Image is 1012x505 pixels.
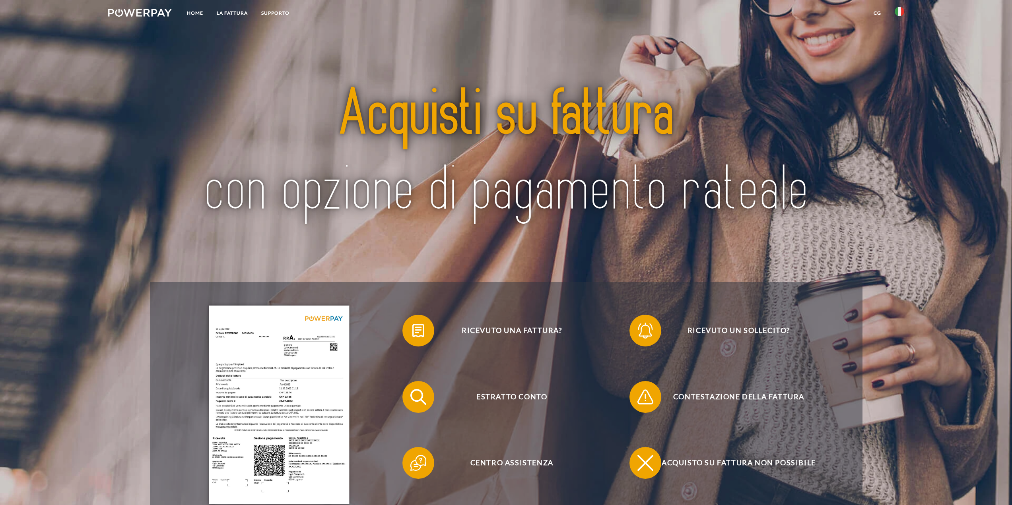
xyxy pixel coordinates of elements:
img: qb_bill.svg [408,321,428,341]
img: qb_bell.svg [635,321,655,341]
a: Supporto [254,6,296,20]
img: qb_warning.svg [635,387,655,407]
img: single_invoice_powerpay_it.jpg [209,306,349,504]
span: Acquisto su fattura non possibile [641,447,836,479]
img: logo-powerpay-white.svg [108,9,172,17]
span: Ricevuto un sollecito? [641,315,836,346]
button: Contestazione della fattura [629,381,836,413]
img: it [895,7,904,16]
button: Estratto conto [402,381,609,413]
button: Acquisto su fattura non possibile [629,447,836,479]
button: Centro assistenza [402,447,609,479]
a: Home [180,6,210,20]
span: Estratto conto [414,381,609,413]
img: title-powerpay_it.svg [191,50,821,255]
span: Ricevuto una fattura? [414,315,609,346]
img: qb_search.svg [408,387,428,407]
button: Ricevuto una fattura? [402,315,609,346]
img: qb_help.svg [408,453,428,473]
img: qb_close.svg [635,453,655,473]
span: Contestazione della fattura [641,381,836,413]
a: LA FATTURA [210,6,254,20]
a: CG [867,6,888,20]
button: Ricevuto un sollecito? [629,315,836,346]
span: Centro assistenza [414,447,609,479]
